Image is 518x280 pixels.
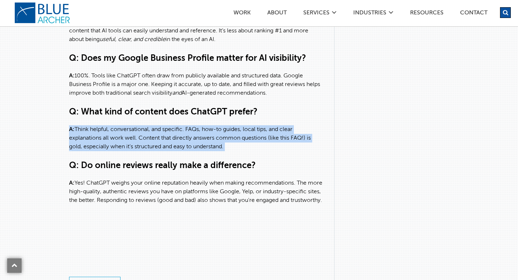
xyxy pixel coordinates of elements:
a: SERVICES [303,10,330,18]
a: Contact [460,10,488,18]
a: Resources [410,10,444,18]
em: useful, clear, and credible [100,37,165,42]
a: ABOUT [267,10,287,18]
p: 100%. Tools like ChatGPT often draw from publicly available and structured data. Google Business ... [69,72,323,98]
a: Industries [353,10,387,18]
p: Traditional SEO is all about optimizing for search engines like Google and using keywords, backli... [69,9,323,44]
p: Yes! ChatGPT weighs your online reputation heavily when making recommendations. The more high-qua... [69,179,323,205]
strong: A: [69,73,74,79]
h3: Q: Do online reviews really make a difference? [69,160,323,172]
h3: Q: Does my Google Business Profile matter for AI visibility? [69,53,323,64]
p: Think helpful, conversational, and specific. FAQs, how-to guides, local tips, and clear explanati... [69,125,323,151]
iframe: fb:page Facebook Social Plugin [69,219,191,266]
a: Work [233,10,251,18]
strong: A: [69,127,74,132]
em: and [172,90,182,96]
a: logo [14,2,72,24]
strong: A: [69,180,74,186]
h3: Q: What kind of content does ChatGPT prefer? [69,107,323,118]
